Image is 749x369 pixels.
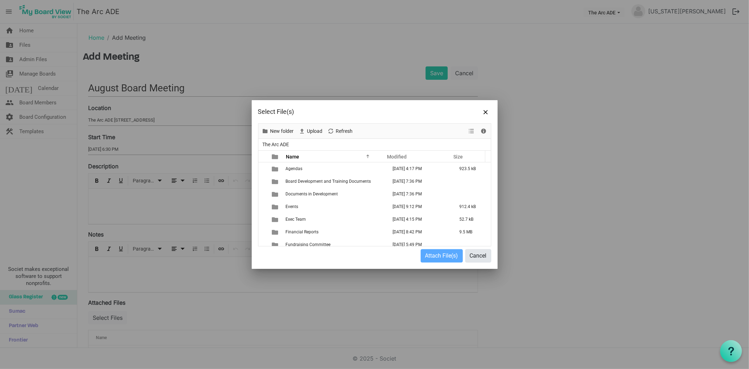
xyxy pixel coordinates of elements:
[284,162,386,175] td: Agendas is template cell column header Name
[284,200,386,213] td: Events is template cell column header Name
[286,204,298,209] span: Events
[258,200,268,213] td: checkbox
[325,124,355,138] div: Refresh
[466,124,478,138] div: View
[452,213,491,226] td: 52.7 kB is template cell column header Size
[452,226,491,238] td: 9.5 MB is template cell column header Size
[465,249,491,263] button: Cancel
[386,162,452,175] td: June 04, 2025 4:17 PM column header Modified
[386,200,452,213] td: March 03, 2025 9:12 PM column header Modified
[284,188,386,200] td: Documents in Development is template cell column header Name
[268,226,284,238] td: is template cell column header type
[258,238,268,251] td: checkbox
[386,226,452,238] td: June 12, 2025 8:42 PM column header Modified
[296,124,325,138] div: Upload
[286,154,299,160] span: Name
[258,226,268,238] td: checkbox
[286,242,331,247] span: Fundraising Committee
[284,175,386,188] td: Board Development and Training Documents is template cell column header Name
[386,238,452,251] td: July 14, 2025 5:49 PM column header Modified
[478,124,490,138] div: Details
[268,238,284,251] td: is template cell column header type
[297,127,324,136] button: Upload
[454,154,463,160] span: Size
[326,127,354,136] button: Refresh
[386,188,452,200] td: January 15, 2025 7:36 PM column header Modified
[258,188,268,200] td: checkbox
[261,127,295,136] button: New folder
[270,127,295,136] span: New folder
[452,162,491,175] td: 923.5 kB is template cell column header Size
[452,200,491,213] td: 912.4 kB is template cell column header Size
[452,188,491,200] td: is template cell column header Size
[268,213,284,226] td: is template cell column header type
[268,200,284,213] td: is template cell column header type
[286,217,306,222] span: Exec Team
[258,175,268,188] td: checkbox
[268,162,284,175] td: is template cell column header type
[387,154,407,160] span: Modified
[386,213,452,226] td: June 04, 2025 4:15 PM column header Modified
[421,249,463,263] button: Attach File(s)
[259,124,296,138] div: New folder
[481,106,491,117] button: Close
[284,226,386,238] td: Financial Reports is template cell column header Name
[258,213,268,226] td: checkbox
[261,140,291,149] span: The Arc ADE
[467,127,475,136] button: View dropdownbutton
[307,127,323,136] span: Upload
[286,192,338,196] span: Documents in Development
[286,166,303,171] span: Agendas
[258,162,268,175] td: checkbox
[284,213,386,226] td: Exec Team is template cell column header Name
[286,229,319,234] span: Financial Reports
[386,175,452,188] td: January 15, 2025 7:36 PM column header Modified
[258,106,445,117] div: Select File(s)
[284,238,386,251] td: Fundraising Committee is template cell column header Name
[286,179,371,184] span: Board Development and Training Documents
[479,127,488,136] button: Details
[268,188,284,200] td: is template cell column header type
[452,175,491,188] td: is template cell column header Size
[335,127,354,136] span: Refresh
[452,238,491,251] td: is template cell column header Size
[268,175,284,188] td: is template cell column header type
